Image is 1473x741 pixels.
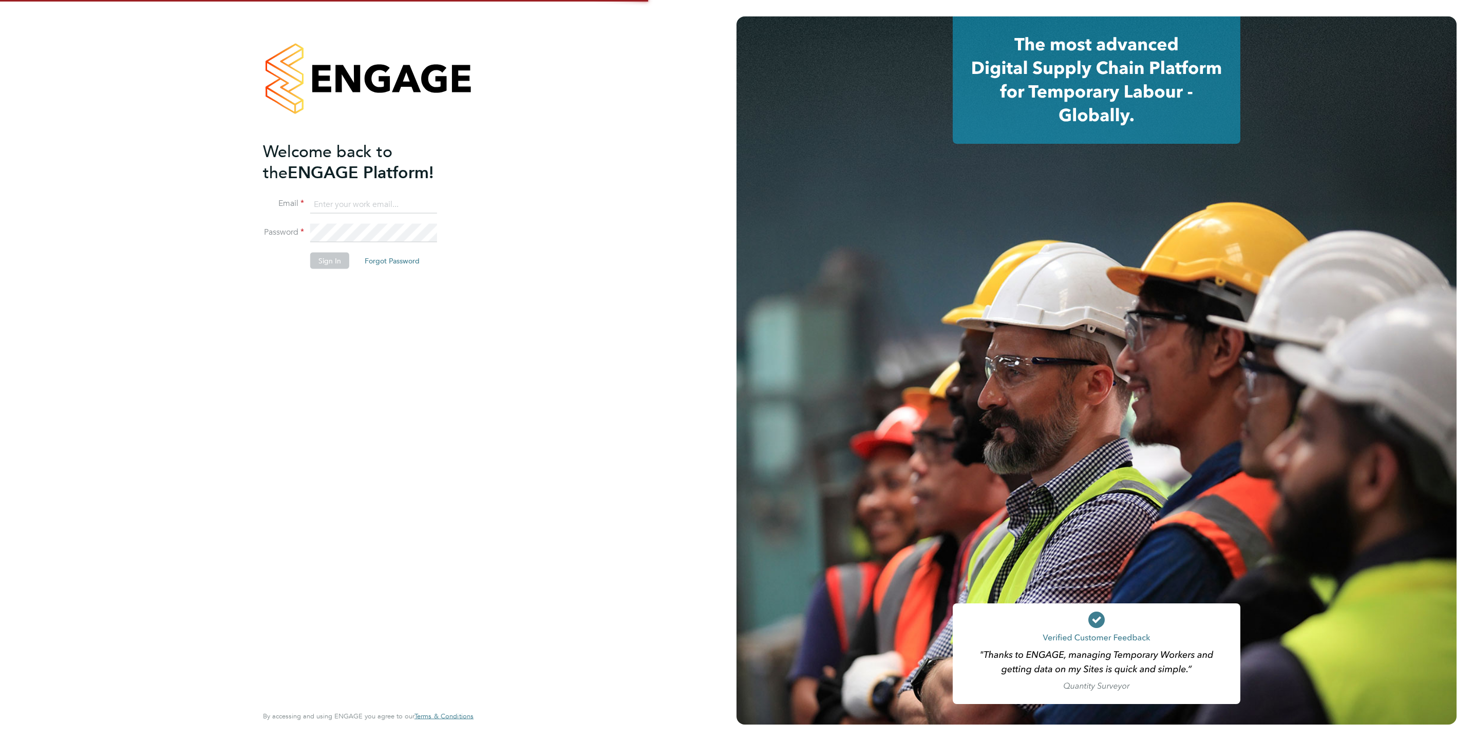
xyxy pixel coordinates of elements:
input: Enter your work email... [310,195,437,214]
button: Sign In [310,253,349,269]
span: By accessing and using ENGAGE you agree to our [263,712,474,720]
span: Terms & Conditions [414,712,474,720]
span: Welcome back to the [263,141,392,182]
label: Email [263,198,304,209]
button: Forgot Password [356,253,428,269]
h2: ENGAGE Platform! [263,141,463,183]
label: Password [263,227,304,238]
a: Terms & Conditions [414,712,474,720]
